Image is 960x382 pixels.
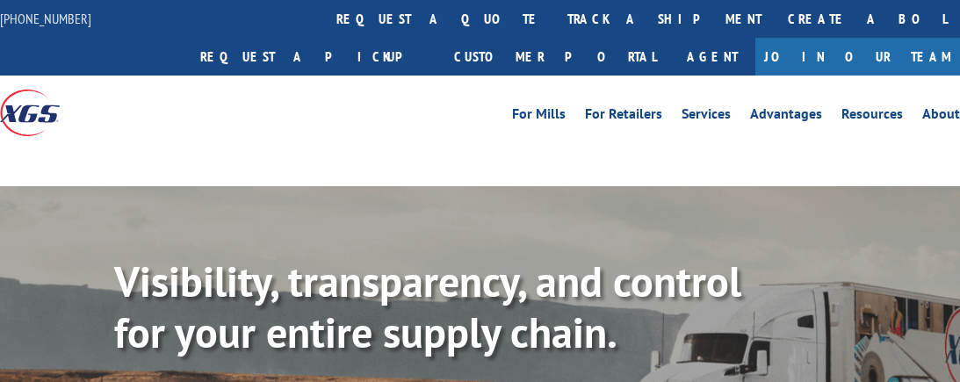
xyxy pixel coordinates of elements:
[922,107,960,126] a: About
[669,38,755,76] a: Agent
[512,107,566,126] a: For Mills
[682,107,731,126] a: Services
[755,38,960,76] a: Join Our Team
[187,38,441,76] a: Request a pickup
[441,38,669,76] a: Customer Portal
[585,107,662,126] a: For Retailers
[841,107,903,126] a: Resources
[114,254,741,359] b: Visibility, transparency, and control for your entire supply chain.
[750,107,822,126] a: Advantages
